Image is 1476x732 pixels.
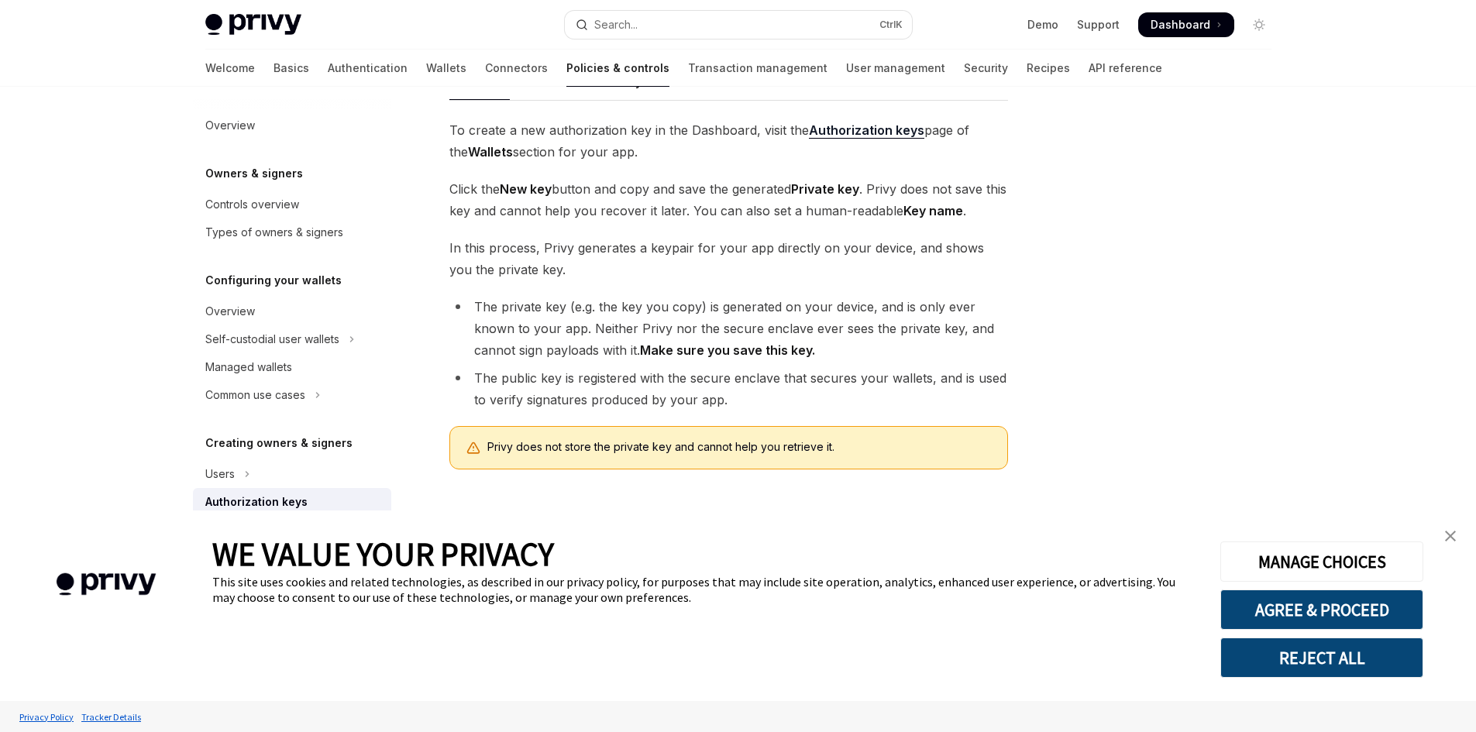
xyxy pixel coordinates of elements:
img: close banner [1445,531,1456,541]
a: Transaction management [688,50,827,87]
button: Open search [565,11,912,39]
a: Authorization keys [193,488,391,516]
a: Policies & controls [566,50,669,87]
a: Authorization keys [809,122,924,139]
h5: Configuring your wallets [205,271,342,290]
a: Privacy Policy [15,703,77,730]
a: Dashboard [1138,12,1234,37]
button: Toggle Self-custodial user wallets section [193,325,391,353]
button: Toggle Common use cases section [193,381,391,409]
li: The private key (e.g. the key you copy) is generated on your device, and is only ever known to yo... [449,296,1008,361]
div: Managed wallets [205,358,292,376]
a: Managed wallets [193,353,391,381]
a: Overview [193,112,391,139]
span: Ctrl K [879,19,903,31]
a: Authentication [328,50,408,87]
h5: Creating owners & signers [205,434,353,452]
a: Wallets [426,50,466,87]
svg: Warning [466,441,481,456]
a: API reference [1089,50,1162,87]
a: Basics [274,50,309,87]
strong: Key name [903,203,963,218]
div: Common use cases [205,386,305,404]
strong: Authorization keys [809,122,924,138]
strong: Make sure you save this key. [640,342,815,358]
span: Dashboard [1151,17,1210,33]
a: Controls overview [193,191,391,218]
button: Toggle Users section [193,460,391,488]
div: Types of owners & signers [205,223,343,242]
img: company logo [23,551,189,618]
a: Overview [193,297,391,325]
a: Tracker Details [77,703,145,730]
span: Privy does not store the private key and cannot help you retrieve it. [487,439,992,455]
h5: Owners & signers [205,164,303,183]
span: To create a new authorization key in the Dashboard, visit the page of the section for your app. [449,119,1008,163]
button: AGREE & PROCEED [1220,589,1423,630]
button: MANAGE CHOICES [1220,541,1423,582]
div: Authorization keys [205,493,308,511]
div: Overview [205,302,255,321]
div: Controls overview [205,195,299,214]
a: Recipes [1027,50,1070,87]
a: Welcome [205,50,255,87]
span: In this process, Privy generates a keypair for your app directly on your device, and shows you th... [449,237,1008,280]
span: Click the button and copy and save the generated . Privy does not save this key and cannot help y... [449,178,1008,222]
div: Overview [205,116,255,135]
span: WE VALUE YOUR PRIVACY [212,534,554,574]
a: Demo [1027,17,1058,33]
button: Toggle dark mode [1247,12,1271,37]
li: The public key is registered with the secure enclave that secures your wallets, and is used to ve... [449,367,1008,411]
strong: New key [500,181,552,197]
a: Support [1077,17,1120,33]
button: REJECT ALL [1220,637,1423,678]
a: Connectors [485,50,548,87]
a: Security [964,50,1008,87]
img: light logo [205,14,301,36]
a: close banner [1435,521,1466,552]
div: This site uses cookies and related technologies, as described in our privacy policy, for purposes... [212,574,1197,605]
a: Types of owners & signers [193,218,391,246]
strong: Wallets [468,144,513,160]
a: User management [846,50,945,87]
div: Search... [594,15,638,34]
strong: Private key [791,181,859,197]
div: Users [205,465,235,483]
div: Self-custodial user wallets [205,330,339,349]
